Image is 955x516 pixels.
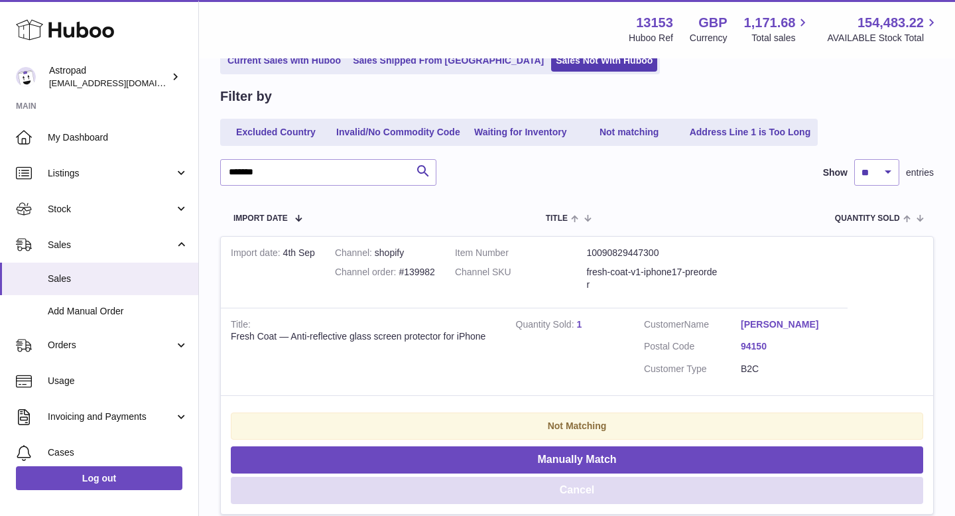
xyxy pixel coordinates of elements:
a: Invalid/No Commodity Code [332,121,465,143]
a: Current Sales with Huboo [223,50,346,72]
strong: Import date [231,247,283,261]
strong: Channel order [335,267,399,281]
img: matt@astropad.com [16,67,36,87]
div: #139982 [335,266,435,279]
span: Add Manual Order [48,305,188,318]
a: Sales Shipped From [GEOGRAPHIC_DATA] [348,50,548,72]
label: Show [823,166,848,179]
dt: Customer Type [644,363,741,375]
div: Huboo Ref [629,32,673,44]
span: Total sales [751,32,810,44]
a: 1 [576,319,582,330]
dd: B2C [741,363,838,375]
button: Manually Match [231,446,923,474]
span: entries [906,166,934,179]
a: Log out [16,466,182,490]
span: Usage [48,375,188,387]
span: Title [546,214,568,223]
div: Currency [690,32,728,44]
strong: Not Matching [548,420,607,431]
span: AVAILABLE Stock Total [827,32,939,44]
dt: Item Number [455,247,587,259]
td: 4th Sep [221,237,325,308]
span: My Dashboard [48,131,188,144]
strong: Title [231,319,251,333]
a: Excluded Country [223,121,329,143]
button: Cancel [231,477,923,504]
a: Address Line 1 is Too Long [685,121,816,143]
span: Quantity Sold [835,214,900,223]
span: Customer [644,319,684,330]
div: Astropad [49,64,168,90]
span: Cases [48,446,188,459]
strong: Channel [335,247,375,261]
dt: Postal Code [644,340,741,356]
span: [EMAIL_ADDRESS][DOMAIN_NAME] [49,78,195,88]
span: Sales [48,273,188,285]
dd: 10090829447300 [586,247,718,259]
a: 1,171.68 Total sales [744,14,811,44]
dt: Name [644,318,741,334]
span: Import date [233,214,288,223]
span: Listings [48,167,174,180]
div: Fresh Coat — Anti-reflective glass screen protector for iPhone [231,330,496,343]
span: 154,483.22 [858,14,924,32]
strong: GBP [698,14,727,32]
strong: 13153 [636,14,673,32]
div: shopify [335,247,435,259]
a: Waiting for Inventory [468,121,574,143]
span: 1,171.68 [744,14,796,32]
a: 154,483.22 AVAILABLE Stock Total [827,14,939,44]
span: Sales [48,239,174,251]
span: Invoicing and Payments [48,411,174,423]
span: Orders [48,339,174,352]
a: Not matching [576,121,682,143]
span: Stock [48,203,174,216]
dd: fresh-coat-v1-iphone17-preorder [586,266,718,291]
a: Sales Not With Huboo [551,50,657,72]
h2: Filter by [220,88,272,105]
a: 94150 [741,340,838,353]
dt: Channel SKU [455,266,587,291]
strong: Quantity Sold [516,319,577,333]
a: [PERSON_NAME] [741,318,838,331]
